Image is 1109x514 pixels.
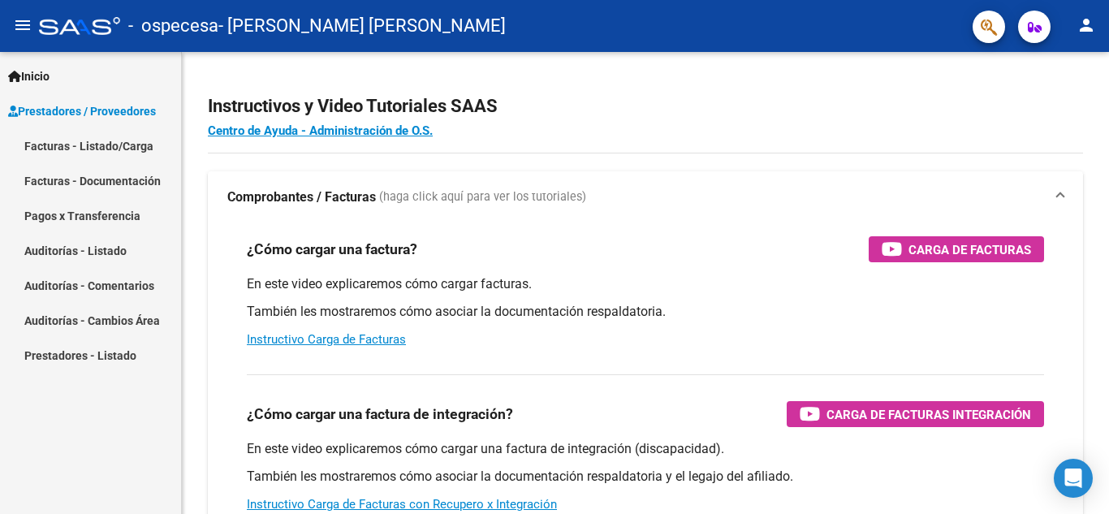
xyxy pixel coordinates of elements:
[13,15,32,35] mat-icon: menu
[8,67,50,85] span: Inicio
[1054,459,1093,498] div: Open Intercom Messenger
[247,238,417,261] h3: ¿Cómo cargar una factura?
[247,303,1044,321] p: También les mostraremos cómo asociar la documentación respaldatoria.
[247,440,1044,458] p: En este video explicaremos cómo cargar una factura de integración (discapacidad).
[8,102,156,120] span: Prestadores / Proveedores
[826,404,1031,425] span: Carga de Facturas Integración
[208,171,1083,223] mat-expansion-panel-header: Comprobantes / Facturas (haga click aquí para ver los tutoriales)
[247,403,513,425] h3: ¿Cómo cargar una factura de integración?
[247,332,406,347] a: Instructivo Carga de Facturas
[869,236,1044,262] button: Carga de Facturas
[227,188,376,206] strong: Comprobantes / Facturas
[208,91,1083,122] h2: Instructivos y Video Tutoriales SAAS
[908,240,1031,260] span: Carga de Facturas
[218,8,506,44] span: - [PERSON_NAME] [PERSON_NAME]
[787,401,1044,427] button: Carga de Facturas Integración
[247,275,1044,293] p: En este video explicaremos cómo cargar facturas.
[1077,15,1096,35] mat-icon: person
[208,123,433,138] a: Centro de Ayuda - Administración de O.S.
[247,497,557,512] a: Instructivo Carga de Facturas con Recupero x Integración
[379,188,586,206] span: (haga click aquí para ver los tutoriales)
[247,468,1044,486] p: También les mostraremos cómo asociar la documentación respaldatoria y el legajo del afiliado.
[128,8,218,44] span: - ospecesa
